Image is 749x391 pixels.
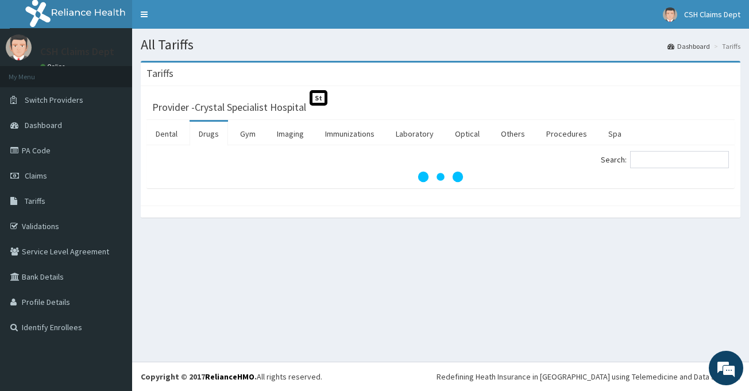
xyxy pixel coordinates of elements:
[25,120,62,130] span: Dashboard
[310,90,327,106] span: St
[25,95,83,105] span: Switch Providers
[437,371,740,382] div: Redefining Heath Insurance in [GEOGRAPHIC_DATA] using Telemedicine and Data Science!
[40,47,114,57] p: CSH Claims Dept
[205,371,254,382] a: RelianceHMO
[446,122,489,146] a: Optical
[630,151,729,168] input: Search:
[663,7,677,22] img: User Image
[152,102,306,113] h3: Provider - Crystal Specialist Hospital
[141,371,257,382] strong: Copyright © 2017 .
[268,122,313,146] a: Imaging
[231,122,265,146] a: Gym
[601,151,729,168] label: Search:
[492,122,534,146] a: Others
[711,41,740,51] li: Tariffs
[599,122,631,146] a: Spa
[25,196,45,206] span: Tariffs
[667,41,710,51] a: Dashboard
[146,68,173,79] h3: Tariffs
[146,122,187,146] a: Dental
[25,171,47,181] span: Claims
[132,362,749,391] footer: All rights reserved.
[537,122,596,146] a: Procedures
[387,122,443,146] a: Laboratory
[190,122,228,146] a: Drugs
[418,154,464,200] svg: audio-loading
[684,9,740,20] span: CSH Claims Dept
[141,37,740,52] h1: All Tariffs
[316,122,384,146] a: Immunizations
[6,34,32,60] img: User Image
[40,63,68,71] a: Online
